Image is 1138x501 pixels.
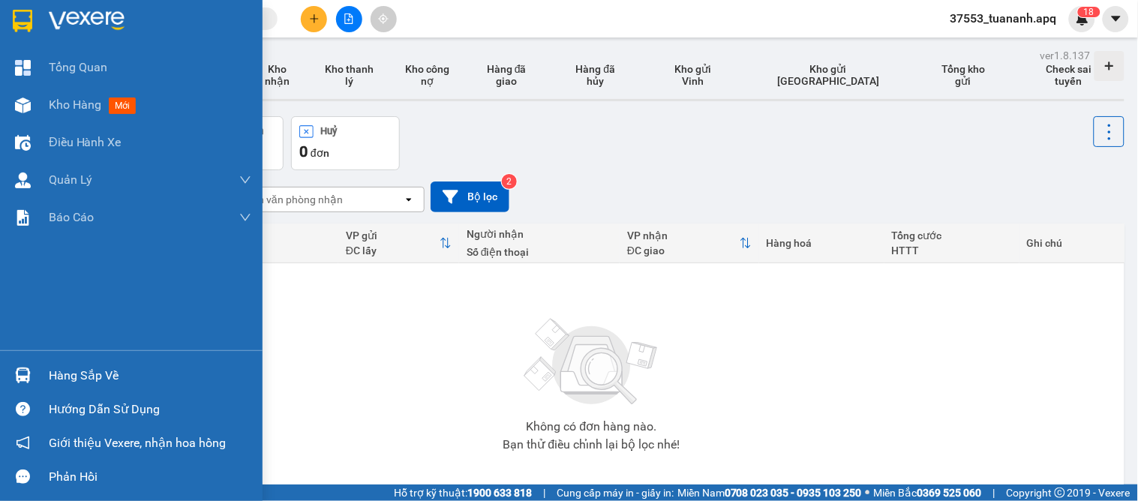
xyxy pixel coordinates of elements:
[299,142,308,160] span: 0
[311,147,329,159] span: đơn
[725,487,862,499] strong: 0708 023 035 - 0935 103 250
[13,10,32,32] img: logo-vxr
[394,484,532,501] span: Hỗ trợ kỹ thuật:
[1109,12,1123,25] span: caret-down
[993,484,995,501] span: |
[517,310,667,415] img: svg+xml;base64,PHN2ZyBjbGFzcz0ibGlzdC1wbHVnX19zdmciIHhtbG5zPSJodHRwOi8vd3d3LnczLm9yZy8yMDAwL3N2Zy...
[16,436,30,450] span: notification
[49,466,251,488] div: Phản hồi
[502,174,517,189] sup: 2
[936,63,990,87] span: Tổng kho gửi
[388,51,466,99] button: Kho công nợ
[1036,63,1102,87] span: Check sai tuyến
[892,244,1012,256] div: HTTT
[15,97,31,113] img: warehouse-icon
[336,6,362,32] button: file-add
[49,208,94,226] span: Báo cáo
[1094,51,1124,81] div: Tạo kho hàng mới
[15,60,31,76] img: dashboard-icon
[1103,6,1129,32] button: caret-down
[309,13,320,24] span: plus
[378,13,389,24] span: aim
[467,228,612,240] div: Người nhận
[338,223,459,263] th: Toggle SortBy
[892,229,1012,241] div: Tổng cước
[239,211,251,223] span: down
[109,97,136,114] span: mới
[16,469,30,484] span: message
[49,398,251,421] div: Hướng dẫn sử dụng
[49,364,251,387] div: Hàng sắp về
[49,170,92,189] span: Quản Lý
[291,116,400,170] button: Huỷ0đơn
[346,244,440,256] div: ĐC lấy
[917,487,982,499] strong: 0369 525 060
[346,229,440,241] div: VP gửi
[15,367,31,383] img: warehouse-icon
[344,13,354,24] span: file-add
[15,172,31,188] img: warehouse-icon
[874,484,982,501] span: Miền Bắc
[16,402,30,416] span: question-circle
[938,9,1069,28] span: 37553_tuananh.apq
[1076,12,1089,25] img: icon-new-feature
[311,51,389,99] button: Kho thanh lý
[627,229,740,241] div: VP nhận
[466,51,547,99] button: Hàng đã giao
[1055,487,1065,498] span: copyright
[49,433,226,452] span: Giới thiệu Vexere, nhận hoa hồng
[49,133,122,151] span: Điều hành xe
[667,63,720,87] span: Kho gửi Vinh
[15,135,31,151] img: warehouse-icon
[866,490,870,496] span: ⚪️
[557,484,674,501] span: Cung cấp máy in - giấy in:
[527,421,657,433] div: Không có đơn hàng nào.
[403,193,415,205] svg: open
[627,244,740,256] div: ĐC giao
[543,484,545,501] span: |
[1089,7,1094,17] span: 8
[239,192,343,207] div: Chọn văn phòng nhận
[371,6,397,32] button: aim
[49,58,107,76] span: Tổng Quan
[570,63,622,87] span: Hàng đã hủy
[245,51,311,99] button: Kho nhận
[15,210,31,226] img: solution-icon
[431,181,509,212] button: Bộ lọc
[503,439,680,451] div: Bạn thử điều chỉnh lại bộ lọc nhé!
[467,487,532,499] strong: 1900 633 818
[767,237,877,249] div: Hàng hoá
[620,223,759,263] th: Toggle SortBy
[677,484,862,501] span: Miền Nam
[467,246,612,258] div: Số điện thoại
[49,97,101,112] span: Kho hàng
[321,126,338,136] div: Huỷ
[1040,47,1091,64] div: ver 1.8.137
[765,63,892,87] span: Kho gửi [GEOGRAPHIC_DATA]
[1027,237,1117,249] div: Ghi chú
[1078,7,1100,17] sup: 18
[301,6,327,32] button: plus
[1084,7,1089,17] span: 1
[239,174,251,186] span: down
